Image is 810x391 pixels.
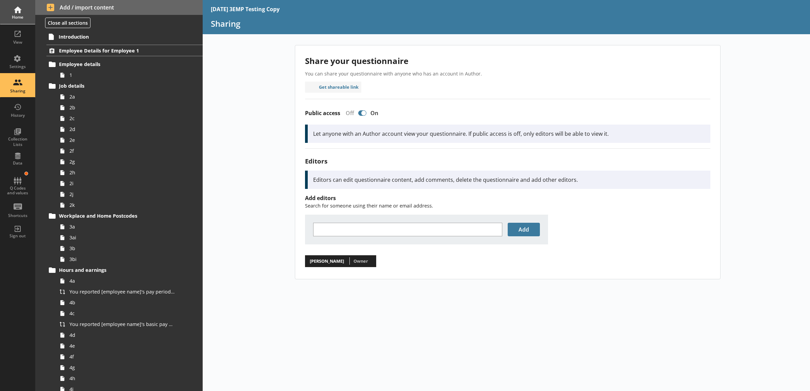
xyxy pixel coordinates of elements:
[49,211,203,265] li: Workplace and Home Postcodes3a3ai3b3bi
[57,200,202,211] a: 2k
[46,265,202,276] a: Hours and earnings
[69,278,175,284] span: 4a
[353,258,368,264] span: Owner
[69,310,175,317] span: 4c
[57,297,202,308] a: 4b
[508,223,540,236] button: Add
[46,81,202,91] a: Job details
[69,180,175,187] span: 2i
[6,213,29,218] div: Shortcuts
[305,110,340,117] label: Public access
[305,55,710,66] h2: Share your questionnaire
[6,88,29,94] div: Sharing
[69,148,175,154] span: 2f
[59,61,172,67] span: Employee details
[6,186,29,196] div: Q Codes and values
[6,15,29,20] div: Home
[305,202,433,209] span: Search for someone using their name or email address.
[57,341,202,351] a: 4e
[69,234,175,241] span: 3ai
[211,18,802,29] h1: Sharing
[59,34,172,40] span: Introduction
[49,59,203,81] li: Employee details1
[69,169,175,176] span: 2h
[59,213,172,219] span: Workplace and Home Postcodes
[57,362,202,373] a: 4g
[69,72,175,78] span: 1
[69,223,175,230] span: 3a
[368,109,384,117] div: On
[313,130,705,137] p: Let anyone with an Author account view your questionnaire. If public access is off, only editors ...
[57,232,202,243] a: 3ai
[59,267,172,273] span: Hours and earnings
[57,124,202,135] a: 2d
[69,202,175,208] span: 2k
[57,243,202,254] a: 3b
[6,160,29,166] div: Data
[6,40,29,45] div: View
[47,4,191,11] span: Add / import content
[69,137,175,143] span: 2e
[59,83,172,89] span: Job details
[46,211,202,221] a: Workplace and Home Postcodes
[305,157,710,165] h3: Editors
[46,31,203,42] a: Introduction
[69,375,175,382] span: 4h
[57,308,202,319] a: 4c
[69,343,175,349] span: 4e
[57,330,202,341] a: 4d
[6,113,29,118] div: History
[313,176,705,183] p: Editors can edit questionnaire content, add comments, delete the questionnaire and add other edit...
[308,257,346,266] span: [PERSON_NAME]
[57,178,202,189] a: 2i
[57,189,202,200] a: 2j
[69,158,175,165] span: 2g
[6,64,29,69] div: Settings
[69,364,175,371] span: 4g
[211,5,280,13] div: [DATE] 3EMP Testing Copy
[57,351,202,362] a: 4f
[57,373,202,384] a: 4h
[69,104,175,111] span: 2b
[69,256,175,262] span: 3bi
[305,70,710,77] p: You can share your questionnaire with anyone who has an account in Author.
[6,233,29,239] div: Sign out
[69,115,175,122] span: 2c
[57,254,202,265] a: 3bi
[57,156,202,167] a: 2g
[69,332,175,338] span: 4d
[69,288,175,295] span: You reported [employee name]'s pay period that included [Reference Date] to be [Untitled answer]....
[57,276,202,286] a: 4a
[69,299,175,306] span: 4b
[57,135,202,146] a: 2e
[57,113,202,124] a: 2c
[45,18,90,28] button: Close all sections
[59,47,172,54] span: Employee Details for Employee 1
[49,81,203,211] li: Job details2a2b2c2d2e2f2g2h2i2j2k
[69,126,175,132] span: 2d
[57,221,202,232] a: 3a
[340,109,357,117] div: Off
[305,82,362,93] button: Get shareable link
[57,167,202,178] a: 2h
[6,136,29,147] div: Collection Lists
[57,286,202,297] a: You reported [employee name]'s pay period that included [Reference Date] to be [Untitled answer]....
[57,91,202,102] a: 2a
[57,102,202,113] a: 2b
[305,194,710,202] h4: Add editors
[46,45,202,56] a: Employee Details for Employee 1
[69,353,175,360] span: 4f
[57,146,202,156] a: 2f
[69,93,175,100] span: 2a
[46,59,202,70] a: Employee details
[57,319,202,330] a: You reported [employee name]'s basic pay earned for work carried out in the pay period that inclu...
[69,321,175,327] span: You reported [employee name]'s basic pay earned for work carried out in the pay period that inclu...
[57,70,202,81] a: 1
[69,245,175,252] span: 3b
[69,191,175,197] span: 2j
